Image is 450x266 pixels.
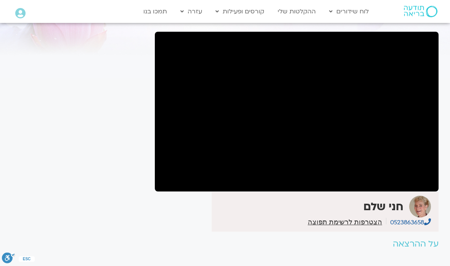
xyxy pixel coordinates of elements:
[409,196,431,217] img: חני שלם
[390,218,431,227] a: 0523863658
[325,4,373,19] a: לוח שידורים
[212,4,268,19] a: קורסים ופעילות
[155,239,439,249] h2: על ההרצאה
[140,4,171,19] a: תמכו בנו
[404,6,437,17] img: תודעה בריאה
[363,199,403,214] strong: חני שלם
[274,4,320,19] a: ההקלטות שלי
[177,4,206,19] a: עזרה
[308,219,382,225] a: הצטרפות לרשימת תפוצה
